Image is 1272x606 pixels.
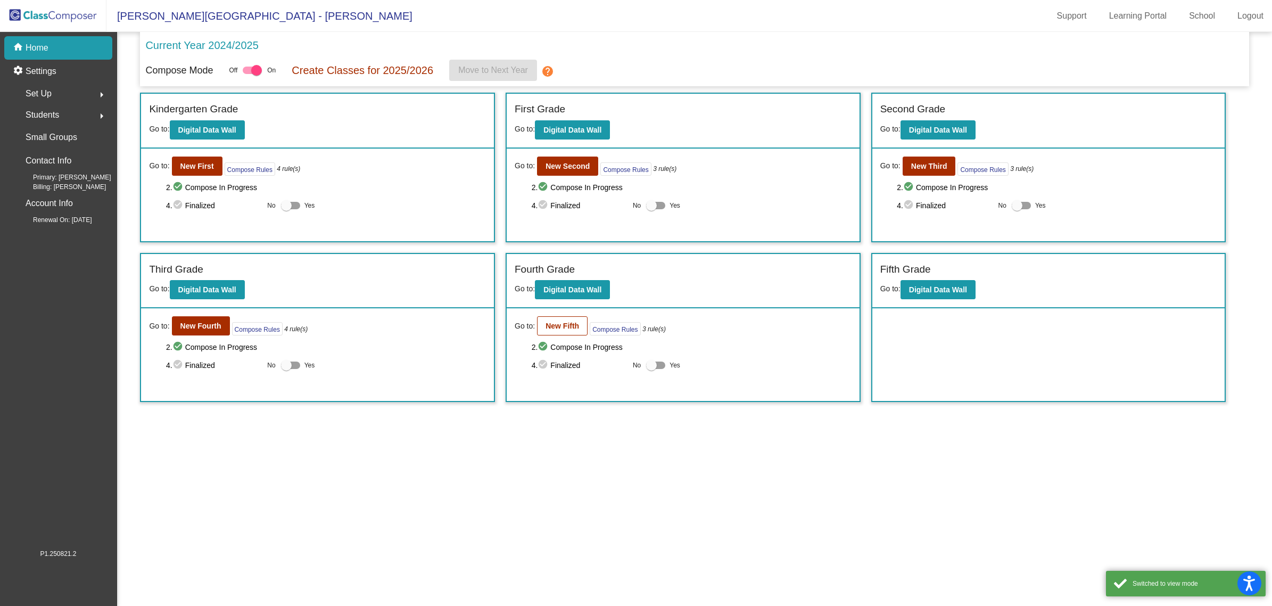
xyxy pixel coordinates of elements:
span: Yes [304,359,315,372]
span: No [267,201,275,210]
b: Digital Data Wall [178,126,236,134]
button: New Second [537,157,598,176]
mat-icon: check_circle [172,181,185,194]
div: Switched to view mode [1133,579,1258,588]
span: Yes [670,359,680,372]
p: Small Groups [26,130,77,145]
mat-icon: check_circle [903,181,916,194]
label: Second Grade [880,102,946,117]
a: Logout [1229,7,1272,24]
span: 2. Compose In Progress [166,341,486,354]
p: Contact Info [26,153,71,168]
i: 3 rule(s) [642,324,666,334]
b: New First [180,162,214,170]
b: New Fourth [180,322,221,330]
i: 3 rule(s) [1010,164,1034,174]
span: No [633,201,641,210]
button: Digital Data Wall [170,280,245,299]
mat-icon: check_circle [172,341,185,354]
mat-icon: check_circle [538,341,550,354]
button: Compose Rules [957,162,1008,176]
span: On [267,65,276,75]
span: Go to: [149,160,169,171]
label: Fourth Grade [515,262,575,277]
span: Set Up [26,86,52,101]
button: Compose Rules [600,162,651,176]
mat-icon: check_circle [903,199,916,212]
mat-icon: check_circle [172,199,185,212]
span: Go to: [880,284,901,293]
span: No [998,201,1006,210]
mat-icon: home [13,42,26,54]
span: 4. Finalized [897,199,993,212]
mat-icon: check_circle [538,359,550,372]
span: No [267,361,275,370]
span: No [633,361,641,370]
button: Digital Data Wall [170,120,245,140]
button: Digital Data Wall [535,280,610,299]
span: Go to: [515,321,535,332]
span: Go to: [515,125,535,133]
p: Compose Mode [145,63,213,78]
mat-icon: check_circle [538,199,550,212]
p: Account Info [26,196,73,211]
p: Current Year 2024/2025 [145,37,258,53]
span: Go to: [149,284,169,293]
button: New Fourth [172,316,230,335]
span: Billing: [PERSON_NAME] [16,182,106,192]
b: New Second [546,162,590,170]
button: Move to Next Year [449,60,537,81]
button: Compose Rules [225,162,275,176]
label: First Grade [515,102,565,117]
b: New Fifth [546,322,579,330]
label: Third Grade [149,262,203,277]
span: 4. Finalized [532,359,627,372]
span: Yes [304,199,315,212]
span: Primary: [PERSON_NAME] [16,173,111,182]
label: Kindergarten Grade [149,102,238,117]
button: Digital Data Wall [535,120,610,140]
span: 2. Compose In Progress [897,181,1217,194]
a: Support [1048,7,1095,24]
mat-icon: arrow_right [95,88,108,101]
span: Yes [1035,199,1046,212]
span: Off [229,65,237,75]
b: Digital Data Wall [543,126,601,134]
p: Home [26,42,48,54]
a: Learning Portal [1101,7,1176,24]
span: [PERSON_NAME][GEOGRAPHIC_DATA] - [PERSON_NAME] [106,7,412,24]
p: Create Classes for 2025/2026 [292,62,433,78]
span: Go to: [880,160,901,171]
button: New First [172,157,222,176]
span: Students [26,108,59,122]
span: Go to: [880,125,901,133]
b: Digital Data Wall [909,285,967,294]
b: New Third [911,162,947,170]
span: 2. Compose In Progress [166,181,486,194]
mat-icon: check_circle [172,359,185,372]
span: Go to: [149,125,169,133]
i: 4 rule(s) [284,324,308,334]
span: Go to: [515,284,535,293]
button: Digital Data Wall [901,120,976,140]
button: Compose Rules [232,322,283,335]
b: Digital Data Wall [178,285,236,294]
a: School [1180,7,1224,24]
label: Fifth Grade [880,262,931,277]
button: New Third [903,157,956,176]
span: Go to: [515,160,535,171]
span: Go to: [149,321,169,332]
span: 2. Compose In Progress [532,341,852,354]
i: 4 rule(s) [277,164,300,174]
mat-icon: settings [13,65,26,78]
mat-icon: arrow_right [95,110,108,122]
span: Renewal On: [DATE] [16,215,92,225]
span: 4. Finalized [166,359,262,372]
span: 4. Finalized [532,199,627,212]
mat-icon: check_circle [538,181,550,194]
span: Yes [670,199,680,212]
span: 2. Compose In Progress [532,181,852,194]
b: Digital Data Wall [543,285,601,294]
span: Move to Next Year [458,65,528,75]
b: Digital Data Wall [909,126,967,134]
